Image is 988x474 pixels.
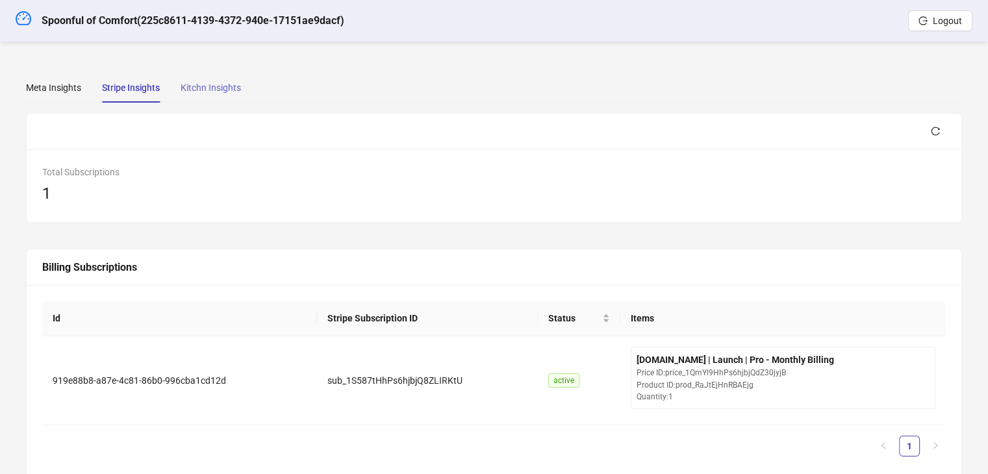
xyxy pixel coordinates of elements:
[42,184,51,203] span: 1
[637,367,930,379] div: Price ID: price_1QmYl9HhPs6hjbjQdZ30jyjB
[933,16,962,26] span: Logout
[538,301,620,336] th: Status
[548,311,600,325] span: Status
[918,16,928,25] span: logout
[317,336,538,426] td: sub_1S587tHhPs6hjbjQ8ZLIRKtU
[899,436,920,456] li: 1
[931,127,940,136] span: reload
[637,379,930,392] div: Product ID: prod_RaJtEjHnRBAEjg
[931,442,939,449] span: right
[873,436,894,456] button: left
[908,10,972,31] button: Logout
[42,259,946,275] div: Billing Subscriptions
[620,301,946,336] th: Items
[637,391,930,403] div: Quantity: 1
[925,436,946,456] button: right
[102,81,160,95] div: Stripe Insights
[16,10,31,26] span: dashboard
[548,373,579,388] span: active
[925,436,946,456] li: Next Page
[637,353,930,367] div: [DOMAIN_NAME] | Launch | Pro - Monthly Billing
[873,436,894,456] li: Previous Page
[42,336,317,426] td: 919e88b8-a87e-4c81-86b0-996cba1cd12d
[42,301,317,336] th: Id
[42,165,336,179] div: Total Subscriptions
[26,81,81,95] div: Meta Insights
[317,301,538,336] th: Stripe Subscription ID
[900,436,919,456] a: 1
[880,442,887,449] span: left
[42,13,344,29] h5: Spoonful of Comfort ( 225c8611-4139-4372-940e-17151ae9dacf )
[181,81,241,95] div: Kitchn Insights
